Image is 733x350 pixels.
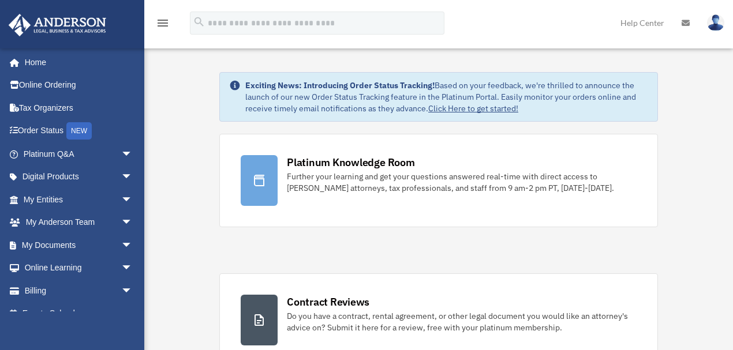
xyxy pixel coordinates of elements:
[121,279,144,303] span: arrow_drop_down
[219,134,658,227] a: Platinum Knowledge Room Further your learning and get your questions answered real-time with dire...
[5,14,110,36] img: Anderson Advisors Platinum Portal
[66,122,92,140] div: NEW
[8,188,150,211] a: My Entitiesarrow_drop_down
[156,16,170,30] i: menu
[287,171,637,194] div: Further your learning and get your questions answered real-time with direct access to [PERSON_NAM...
[8,119,150,143] a: Order StatusNEW
[8,51,144,74] a: Home
[121,142,144,166] span: arrow_drop_down
[193,16,205,28] i: search
[156,20,170,30] a: menu
[121,257,144,280] span: arrow_drop_down
[287,295,369,309] div: Contract Reviews
[287,310,637,333] div: Do you have a contract, rental agreement, or other legal document you would like an attorney's ad...
[8,302,150,325] a: Events Calendar
[707,14,724,31] img: User Pic
[8,74,150,97] a: Online Ordering
[428,103,518,114] a: Click Here to get started!
[8,142,150,165] a: Platinum Q&Aarrow_drop_down
[121,234,144,257] span: arrow_drop_down
[8,279,150,302] a: Billingarrow_drop_down
[121,188,144,212] span: arrow_drop_down
[121,165,144,189] span: arrow_drop_down
[245,80,648,114] div: Based on your feedback, we're thrilled to announce the launch of our new Order Status Tracking fe...
[8,211,150,234] a: My Anderson Teamarrow_drop_down
[121,211,144,235] span: arrow_drop_down
[8,165,150,189] a: Digital Productsarrow_drop_down
[8,96,150,119] a: Tax Organizers
[8,234,150,257] a: My Documentsarrow_drop_down
[8,257,150,280] a: Online Learningarrow_drop_down
[287,155,415,170] div: Platinum Knowledge Room
[245,80,435,91] strong: Exciting News: Introducing Order Status Tracking!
